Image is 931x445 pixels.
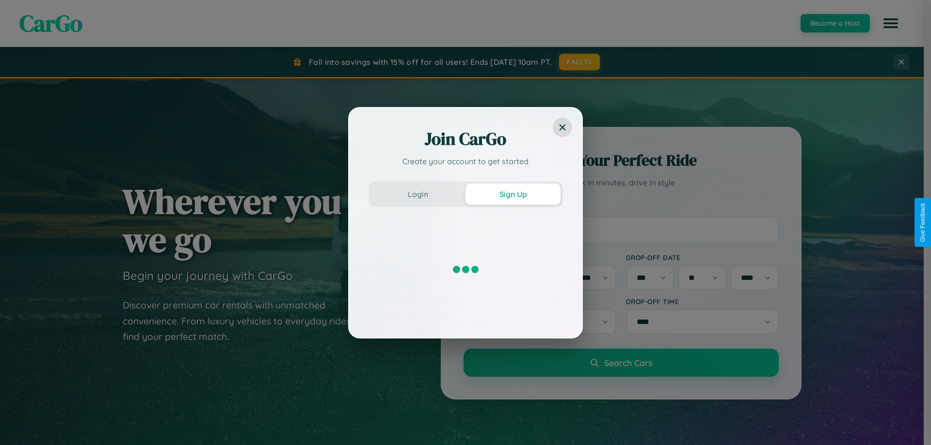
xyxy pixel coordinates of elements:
div: Give Feedback [919,203,926,242]
iframe: Intercom live chat [10,412,33,435]
button: Sign Up [465,184,561,205]
p: Create your account to get started [369,155,562,167]
h2: Join CarGo [369,127,562,151]
button: Login [370,184,465,205]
